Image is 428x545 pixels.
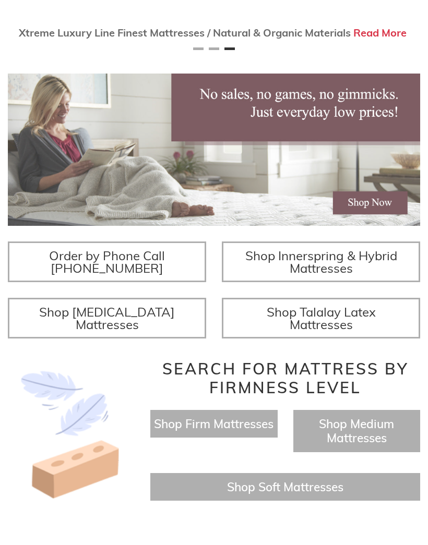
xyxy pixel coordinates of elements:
span: Xtreme Luxury Line Finest Mattresses / Natural & Organic Materials [19,26,351,39]
a: Shop Firm Mattresses [154,416,274,431]
a: Shop Talalay Latex Mattresses [222,298,420,338]
button: Page 1 [193,47,204,50]
a: Read More [353,26,407,39]
span: Shop Innerspring & Hybrid Mattresses [245,248,397,276]
a: Order by Phone Call [PHONE_NUMBER] [8,241,206,282]
a: Shop Innerspring & Hybrid Mattresses [222,241,420,282]
span: Search for Mattress by Firmness Level [162,359,409,397]
a: Shop Medium Mattresses [319,416,394,445]
span: Order by Phone Call [PHONE_NUMBER] [49,248,165,276]
a: Shop [MEDICAL_DATA] Mattresses [8,298,206,338]
button: Page 3 [224,47,235,50]
img: herobannermay2022-1652879215306_1200x.jpg [8,74,420,226]
a: Shop Soft Mattresses [227,479,343,494]
span: Shop Talalay Latex Mattresses [267,304,376,332]
button: Page 2 [209,47,219,50]
img: Image-of-brick- and-feather-representing-firm-and-soft-feel [8,359,135,511]
span: Shop [MEDICAL_DATA] Mattresses [39,304,175,332]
